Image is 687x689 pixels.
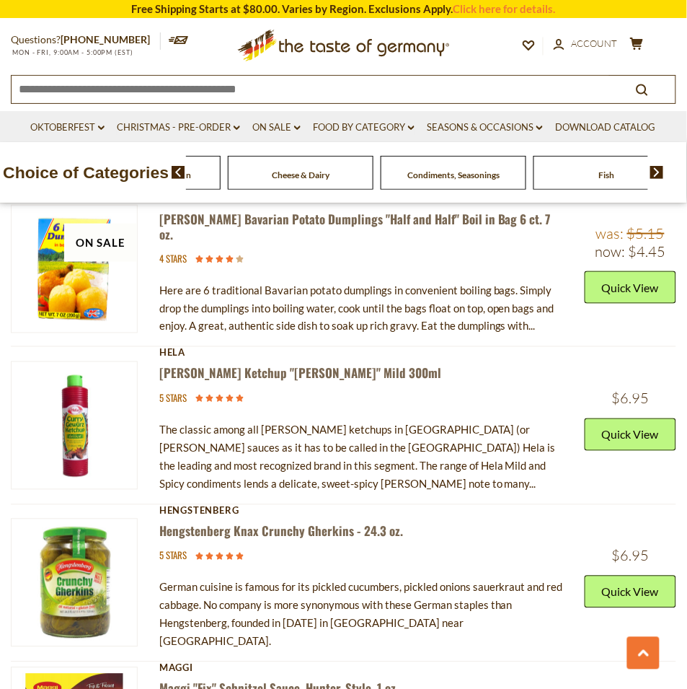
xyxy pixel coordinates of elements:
a: [PERSON_NAME] Ketchup "[PERSON_NAME]" Mild 300ml [159,364,441,382]
span: 5 stars [159,548,187,563]
a: Seasons & Occasions [427,120,543,136]
div: Hengstenberg [159,505,563,517]
a: Condiments, Seasonings [407,170,500,180]
a: On Sale [252,120,301,136]
a: Cheese & Dairy [272,170,329,180]
img: Hela Curry Gewurz Ketchup Delikat [12,363,137,488]
label: Was: [596,224,624,242]
img: Dr. Knoll Bavarian Potato Dumplings "Half and Half" Boil in Bag 6 ct. 7 oz. [12,206,137,332]
div: Hela [159,347,563,359]
a: [PERSON_NAME] Bavarian Potato Dumplings "Half and Half" Boil in Bag 6 ct. 7 oz. [159,210,551,243]
a: Account [554,36,618,52]
span: 5 stars [159,391,187,405]
div: Here are 6 traditional Bavarian potato dumplings in convenient boiling bags. Simply drop the dump... [159,281,563,346]
img: previous arrow [172,166,185,179]
img: Hengstenberg Knax Crunchy Gherkins [12,520,137,646]
div: On Sale [64,224,137,262]
span: $4.45 [629,242,666,260]
div: Maggi [159,662,563,674]
span: MON - FRI, 9:00AM - 5:00PM (EST) [11,48,133,56]
label: Now: [595,242,626,260]
a: [PHONE_NUMBER] [61,33,150,45]
a: Download Catalog [555,120,656,136]
div: German cuisine is famous for its pickled cucumbers, pickled onions sauerkraut and red cabbage. No... [159,579,563,662]
p: Questions? [11,31,161,49]
span: Account [572,38,618,49]
a: Christmas - PRE-ORDER [117,120,240,136]
button: Quick View [585,576,676,608]
img: next arrow [650,166,664,179]
span: $5.15 [627,224,665,242]
button: Quick View [585,418,676,451]
a: Food By Category [313,120,415,136]
button: Quick View [585,271,676,304]
a: Oktoberfest [30,120,105,136]
a: Hengstenberg Knax Crunchy Gherkins - 24.3 oz. [159,522,403,540]
span: $6.95 [612,547,650,565]
a: Fish [598,170,614,180]
a: Click here for details. [453,2,556,15]
span: $6.95 [612,390,650,408]
span: 4 stars [159,251,187,265]
div: The classic among all [PERSON_NAME] ketchups in [GEOGRAPHIC_DATA] (or [PERSON_NAME] sauces as it ... [159,421,563,504]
